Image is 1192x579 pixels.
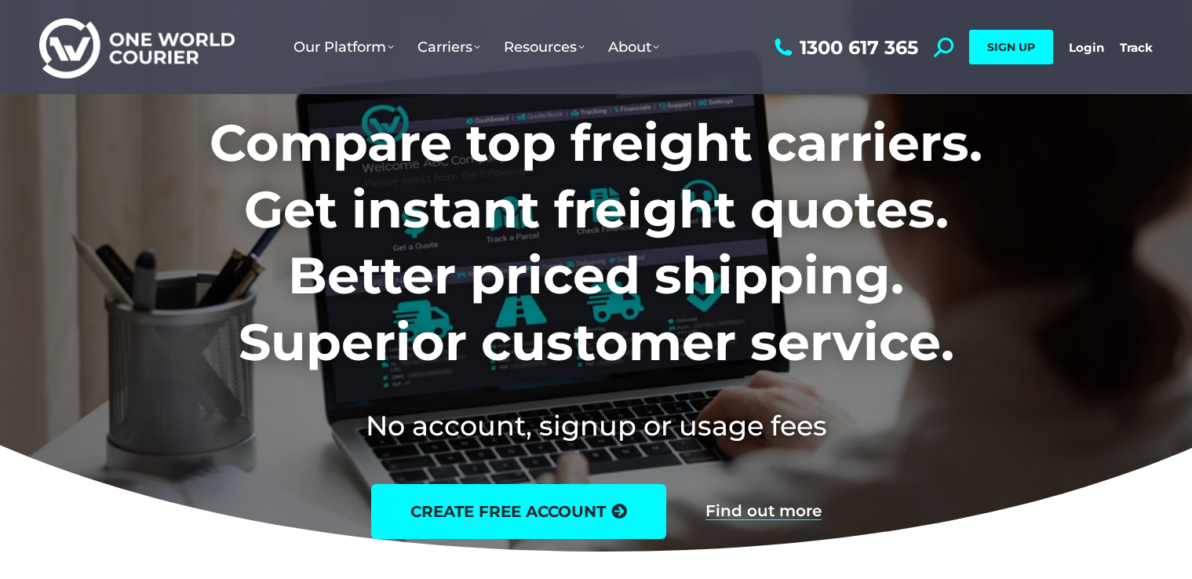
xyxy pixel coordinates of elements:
[608,38,659,56] span: About
[282,23,406,71] a: Our Platform
[771,38,918,57] a: 1300 617 365
[106,406,1086,445] h2: No account, signup or usage fees
[504,38,585,56] span: Resources
[1069,40,1104,55] a: Login
[106,110,1086,375] h1: Compare top freight carriers. Get instant freight quotes. Better priced shipping. Superior custom...
[39,16,235,79] img: One World Courier
[406,23,492,71] a: Carriers
[705,503,822,520] a: Find out more
[492,23,596,71] a: Resources
[969,30,1053,64] a: SIGN UP
[371,484,666,539] a: create free account
[293,38,394,56] span: Our Platform
[987,40,1035,54] span: SIGN UP
[596,23,671,71] a: About
[417,38,480,56] span: Carriers
[1120,40,1153,55] a: Track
